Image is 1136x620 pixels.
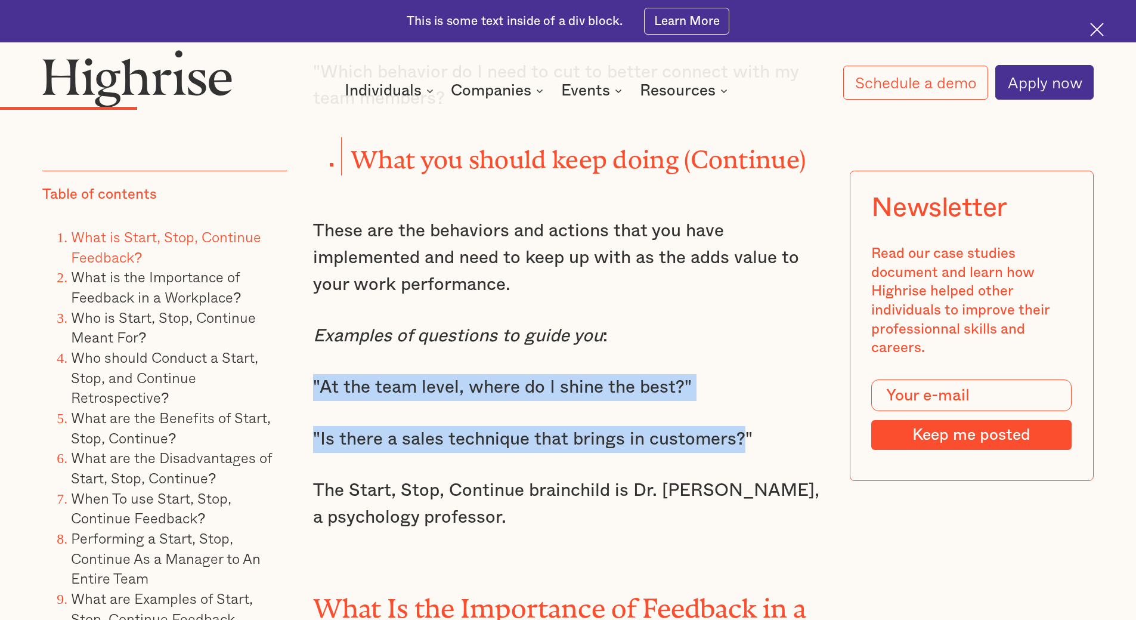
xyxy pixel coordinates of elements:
[42,186,157,205] div: Table of contents
[871,380,1072,412] input: Your e-mail
[71,446,272,489] a: What are the Disadvantages of Start, Stop, Continue?
[313,477,824,530] p: The Start, Stop, Continue brainchild is Dr. [PERSON_NAME], a psychology professor.
[351,146,806,161] strong: What you should keep doing (Continue)
[871,245,1072,358] div: Read our case studies document and learn how Highrise helped other individuals to improve their p...
[71,486,231,529] a: When To use Start, Stop, Continue Feedback?
[871,420,1072,450] input: Keep me posted
[640,84,716,98] div: Resources
[1090,23,1104,36] img: Cross icon
[71,226,261,268] a: What is Start, Stop, Continue Feedback?
[71,406,271,449] a: What are the Benefits of Start, Stop, Continue?
[871,192,1007,223] div: Newsletter
[644,8,729,35] a: Learn More
[71,266,241,308] a: What is the Importance of Feedback in a Workplace?
[71,527,261,589] a: Performing a Start, Stop, Continue As a Manager to An Entire Team
[451,84,531,98] div: Companies
[42,50,232,107] img: Highrise logo
[451,84,547,98] div: Companies
[407,13,623,30] div: This is some text inside of a div block.
[345,84,437,98] div: Individuals
[71,346,258,408] a: Who should Conduct a Start, Stop, and Continue Retrospective?
[313,323,824,350] p: :
[843,66,989,100] a: Schedule a demo
[561,84,610,98] div: Events
[71,306,256,348] a: Who is Start, Stop, Continue Meant For?
[871,380,1072,450] form: Modal Form
[313,327,603,345] em: Examples of questions to guide you
[313,374,824,401] p: "At the team level, where do I shine the best?"
[561,84,626,98] div: Events
[995,65,1094,100] a: Apply now
[313,218,824,298] p: These are the behaviors and actions that you have implemented and need to keep up with as the add...
[640,84,731,98] div: Resources
[345,84,422,98] div: Individuals
[313,426,824,453] p: "Is there a sales technique that brings in customers?"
